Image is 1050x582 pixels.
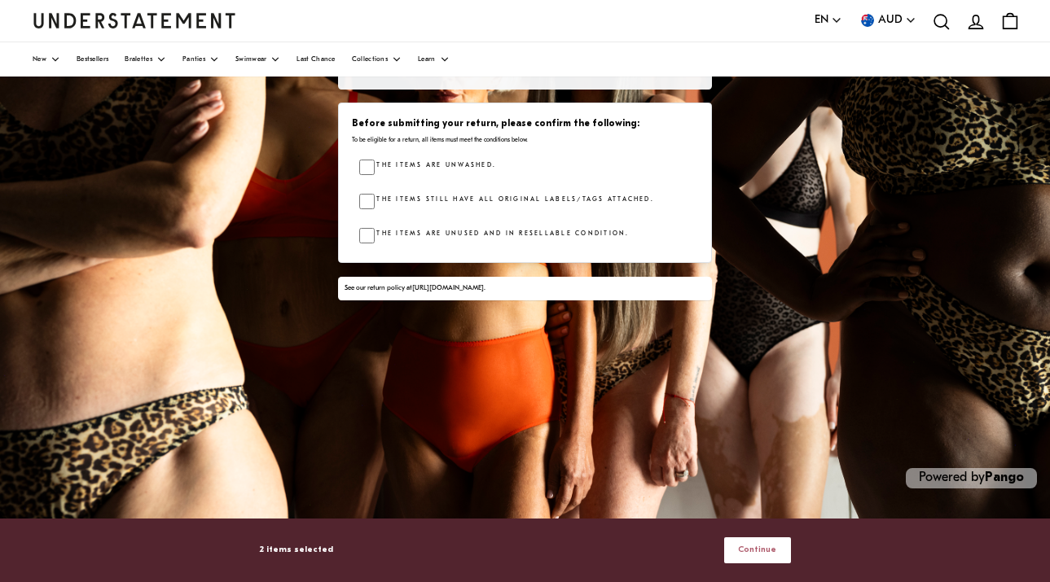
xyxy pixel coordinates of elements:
label: The items are unwashed. [371,160,496,173]
h3: Before submitting your return, please confirm the following: [352,117,697,130]
span: New [33,56,46,63]
p: Powered by [906,468,1037,488]
span: Bralettes [125,56,152,63]
a: Swimwear [235,42,280,77]
label: The items are unused and in resellable condition. [371,228,629,241]
a: Last Chance [297,42,335,77]
a: [URL][DOMAIN_NAME] [412,285,484,291]
div: See our return policy at . [345,283,705,294]
a: Bralettes [125,42,166,77]
span: Collections [352,56,388,63]
span: AUD [878,11,903,29]
span: Bestsellers [77,56,108,63]
span: EN [815,11,828,29]
button: AUD [859,11,916,29]
a: Learn [418,42,450,77]
span: Panties [182,56,205,63]
span: Swimwear [235,56,266,63]
span: Learn [418,56,436,63]
a: Panties [182,42,219,77]
p: To be eligible for a return, all items must meet the conditions below. [352,137,697,146]
a: New [33,42,60,77]
button: EN [815,11,842,29]
a: Understatement Homepage [33,13,236,28]
a: Collections [352,42,402,77]
label: The items still have all original labels/tags attached. [371,194,654,207]
a: Bestsellers [77,42,108,77]
a: Pango [985,471,1024,484]
span: Last Chance [297,56,335,63]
